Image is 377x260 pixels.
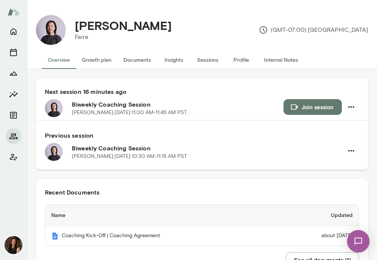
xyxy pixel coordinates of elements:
[259,25,368,34] p: (GMT-07:00) [GEOGRAPHIC_DATA]
[45,131,359,140] h6: Previous session
[6,24,21,39] button: Home
[51,232,59,240] img: Mento
[72,144,343,153] h6: Biweekly Coaching Session
[7,5,19,19] img: Mento
[258,51,304,69] button: Internal Notes
[36,15,66,45] img: Kari Yu
[117,51,157,69] button: Documents
[72,100,283,109] h6: Biweekly Coaching Session
[157,51,191,69] button: Insights
[224,51,258,69] button: Profile
[45,205,276,226] th: Name
[45,87,359,96] h6: Next session 16 minutes ago
[6,66,21,81] button: Growth Plan
[72,153,187,160] p: [PERSON_NAME] · [DATE] · 10:30 AM-11:15 AM PST
[72,109,187,116] p: [PERSON_NAME] · [DATE] · 11:00 AM-11:45 AM PST
[276,205,359,226] th: Updated
[6,45,21,60] button: Sessions
[75,18,172,33] h4: [PERSON_NAME]
[6,129,21,144] button: Members
[6,108,21,123] button: Documents
[76,51,117,69] button: Growth plan
[276,226,359,246] td: about [DATE]
[75,33,172,42] p: Faire
[42,51,76,69] button: Overview
[6,150,21,165] button: Client app
[283,99,342,115] button: Join session
[4,236,22,254] img: Carrie Atkin
[45,188,359,197] h6: Recent Documents
[45,226,276,246] th: Coaching Kick-Off | Coaching Agreement
[6,87,21,102] button: Insights
[191,51,224,69] button: Sessions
